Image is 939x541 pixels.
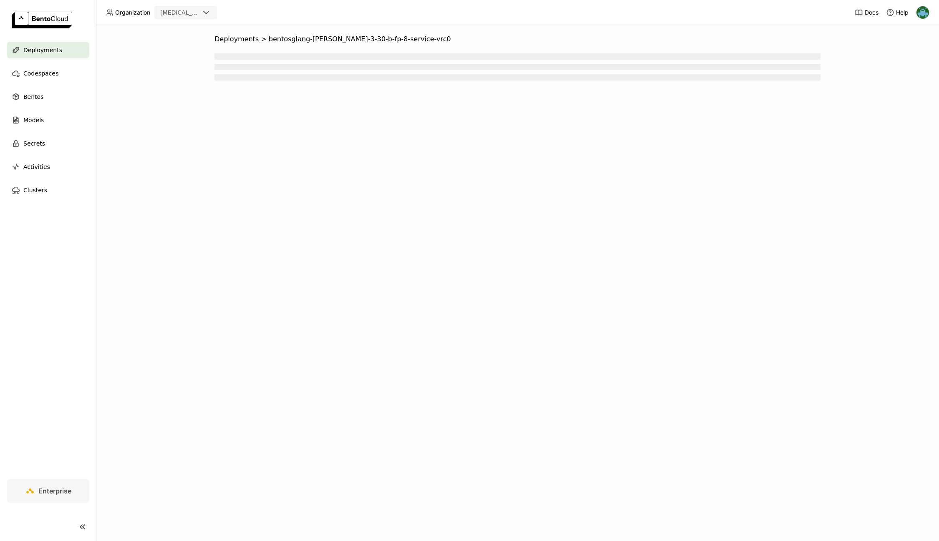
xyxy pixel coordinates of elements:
a: Codespaces [7,65,89,82]
span: Bentos [23,92,43,102]
a: Deployments [7,42,89,58]
a: Docs [855,8,878,17]
span: Activities [23,162,50,172]
span: Deployments [215,35,259,43]
span: Secrets [23,138,45,148]
img: Yu Gong [916,6,929,19]
span: Help [896,9,909,16]
a: Enterprise [7,479,89,503]
span: bentosglang-[PERSON_NAME]-3-30-b-fp-8-service-vrc0 [269,35,451,43]
span: Models [23,115,44,125]
span: Enterprise [38,487,71,495]
span: Codespaces [23,68,58,78]
nav: Breadcrumbs navigation [215,35,820,43]
div: [MEDICAL_DATA] [160,8,199,17]
input: Selected revia. [200,9,201,17]
a: Models [7,112,89,128]
div: Help [886,8,909,17]
a: Bentos [7,88,89,105]
a: Clusters [7,182,89,199]
a: Secrets [7,135,89,152]
span: Docs [865,9,878,16]
span: Deployments [23,45,62,55]
a: Activities [7,159,89,175]
span: Clusters [23,185,47,195]
img: logo [12,12,72,28]
span: > [259,35,269,43]
span: Organization [115,9,150,16]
